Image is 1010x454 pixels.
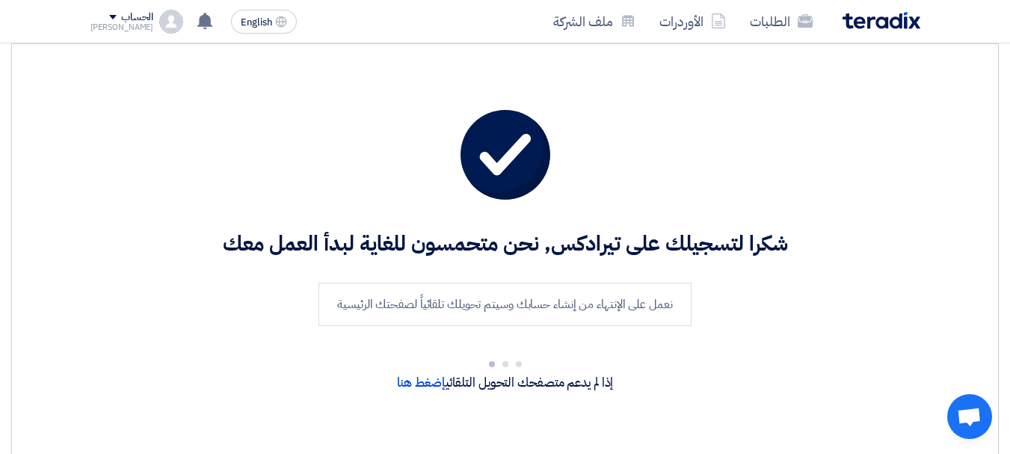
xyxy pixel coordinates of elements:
[397,373,446,392] a: إضغط هنا
[75,373,935,393] p: إذا لم يدعم متصفحك التحويل التلقائي
[738,4,825,39] a: الطلبات
[947,394,992,439] a: Open chat
[231,10,297,34] button: English
[318,283,691,326] div: نعمل على الإنتهاء من إنشاء حسابك وسيتم تحويلك تلقائياً لصفحتك الرئيسية
[121,11,153,24] div: الحساب
[75,230,935,259] h2: شكرا لتسجيلك على تيرادكس, نحن متحمسون للغاية لبدأ العمل معك
[461,110,550,200] img: tick.svg
[241,17,272,28] span: English
[90,23,154,31] div: [PERSON_NAME]
[541,4,647,39] a: ملف الشركة
[647,4,738,39] a: الأوردرات
[843,12,920,29] img: Teradix logo
[159,10,183,34] img: profile_test.png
